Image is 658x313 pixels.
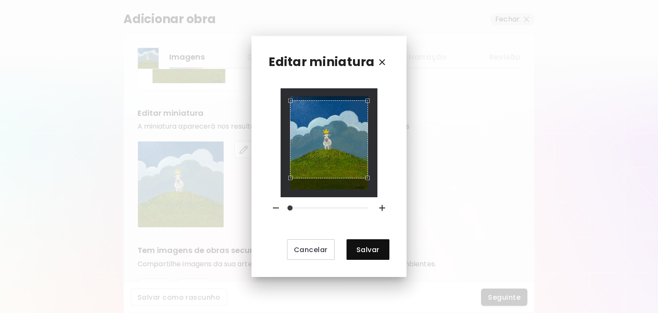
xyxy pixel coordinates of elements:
[290,100,368,178] div: Use the arrow keys to move the crop selection area
[347,239,389,260] button: Salvar
[287,239,335,260] button: Cancelar
[294,245,328,254] span: Cancelar
[290,96,368,190] img: Crop
[269,53,374,71] p: Editar miniatura
[353,245,383,254] span: Salvar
